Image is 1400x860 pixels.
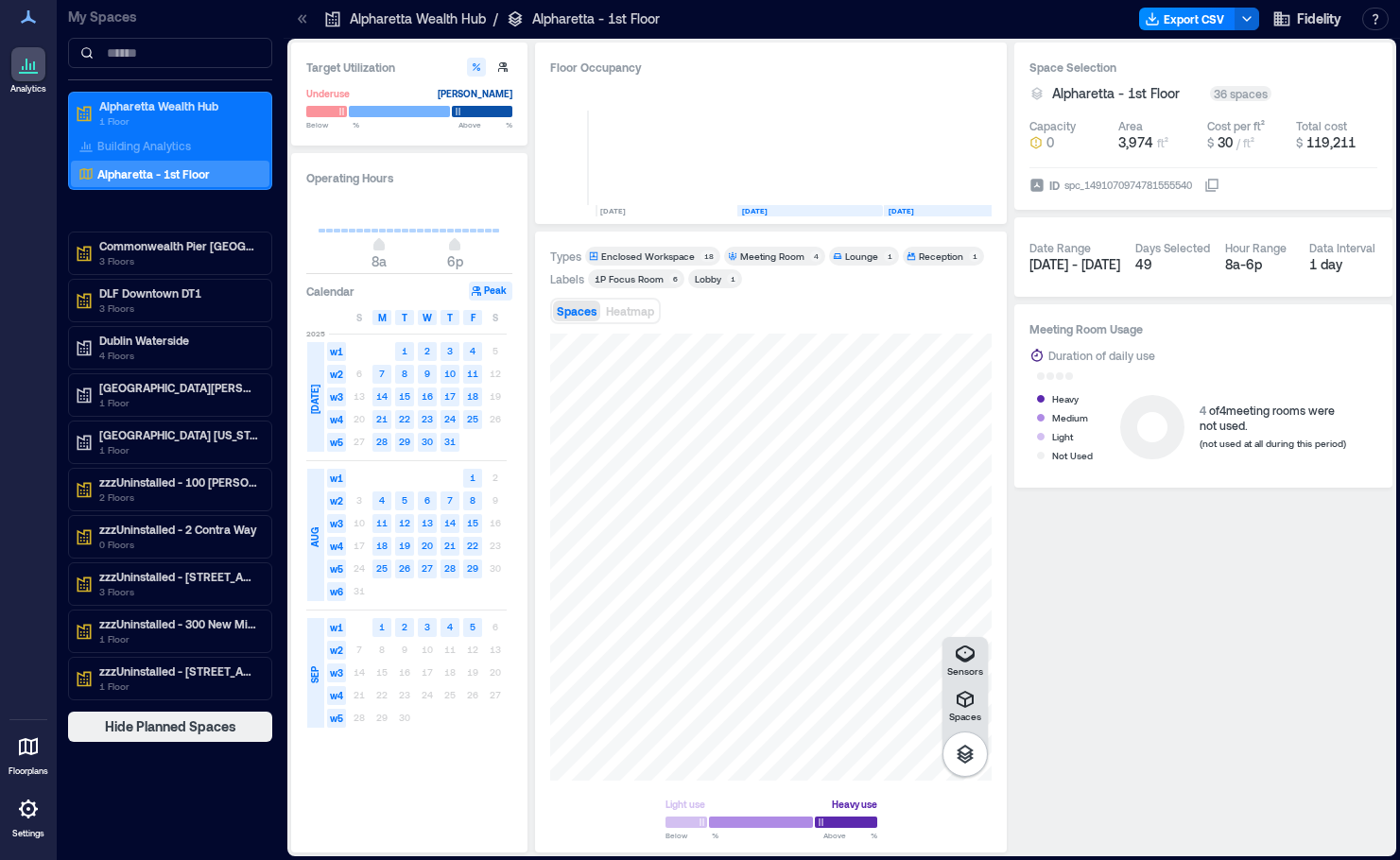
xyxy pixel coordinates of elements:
[399,540,410,551] text: 19
[601,249,695,263] div: Enclosed Workspace
[444,540,456,551] text: 21
[99,427,258,442] p: [GEOGRAPHIC_DATA] [US_STATE]
[665,830,718,841] span: Below %
[740,249,804,263] div: Meeting Room
[376,413,388,424] text: 21
[1029,256,1120,272] span: [DATE] - [DATE]
[379,621,385,632] text: 1
[1204,178,1219,193] button: IDspc_1491070974781555540
[399,413,410,424] text: 22
[1207,136,1214,149] span: $
[700,250,717,262] div: 18
[1267,4,1347,34] button: Fidelity
[327,709,346,728] span: w5
[376,540,388,551] text: 18
[458,119,512,130] span: Above %
[550,58,992,77] div: Floor Occupancy
[5,42,52,100] a: Analytics
[376,517,388,528] text: 11
[402,345,407,356] text: 1
[306,84,350,103] div: Underuse
[447,310,453,325] span: T
[471,310,475,325] span: F
[444,413,456,424] text: 24
[665,795,705,814] div: Light use
[695,272,721,285] div: Lobby
[399,517,410,528] text: 12
[1052,408,1088,427] div: Medium
[402,494,407,506] text: 5
[606,304,654,318] span: Heatmap
[1029,319,1377,338] h3: Meeting Room Usage
[493,310,498,325] span: S
[422,390,433,402] text: 16
[99,616,258,631] p: zzzUninstalled - 300 New Millennium
[1207,118,1265,133] div: Cost per ft²
[444,368,456,379] text: 10
[327,387,346,406] span: w3
[1029,58,1377,77] h3: Space Selection
[99,333,258,348] p: Dublin Waterside
[327,582,346,601] span: w6
[493,9,498,28] p: /
[402,621,407,632] text: 2
[99,380,258,395] p: [GEOGRAPHIC_DATA][PERSON_NAME]
[444,562,456,574] text: 28
[10,83,46,95] p: Analytics
[845,249,878,263] div: Lounge
[1210,86,1271,101] div: 36 spaces
[1225,240,1287,255] div: Hour Range
[438,84,512,103] div: [PERSON_NAME]
[327,559,346,578] span: w5
[12,828,44,839] p: Settings
[1200,404,1206,417] span: 4
[550,249,581,264] div: Types
[327,433,346,452] span: w5
[942,682,988,728] button: Spaces
[9,765,48,777] p: Floorplans
[467,368,478,379] text: 11
[68,712,272,742] button: Hide Planned Spaces
[467,562,478,574] text: 29
[424,345,430,356] text: 2
[99,238,258,253] p: Commonwealth Pier [GEOGRAPHIC_DATA]
[327,491,346,510] span: w2
[379,494,385,506] text: 4
[376,436,388,447] text: 28
[942,637,988,682] button: Sensors
[467,413,478,424] text: 25
[1052,389,1079,408] div: Heavy
[307,385,322,414] span: [DATE]
[376,390,388,402] text: 14
[467,540,478,551] text: 22
[99,537,258,552] p: 0 Floors
[444,436,456,447] text: 31
[1063,176,1194,195] div: spc_1491070974781555540
[422,562,433,574] text: 27
[1225,255,1294,274] div: 8a - 6p
[99,253,258,268] p: 3 Floors
[969,250,980,262] div: 1
[422,517,433,528] text: 13
[742,206,768,215] text: [DATE]
[1118,134,1153,150] span: 3,974
[1029,240,1091,255] div: Date Range
[378,310,387,325] span: M
[532,9,660,28] p: Alpharetta - 1st Floor
[884,250,895,262] div: 1
[1029,118,1076,133] div: Capacity
[1236,136,1254,149] span: / ft²
[467,390,478,402] text: 18
[422,436,433,447] text: 30
[832,795,877,814] div: Heavy use
[889,206,914,215] text: [DATE]
[350,9,486,28] p: Alpharetta Wealth Hub
[99,679,258,694] p: 1 Floor
[424,494,430,506] text: 6
[99,474,258,490] p: zzzUninstalled - 100 [PERSON_NAME]
[1118,118,1143,133] div: Area
[919,249,963,263] div: Reception
[423,310,432,325] span: W
[602,301,658,321] button: Heatmap
[97,138,191,153] p: Building Analytics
